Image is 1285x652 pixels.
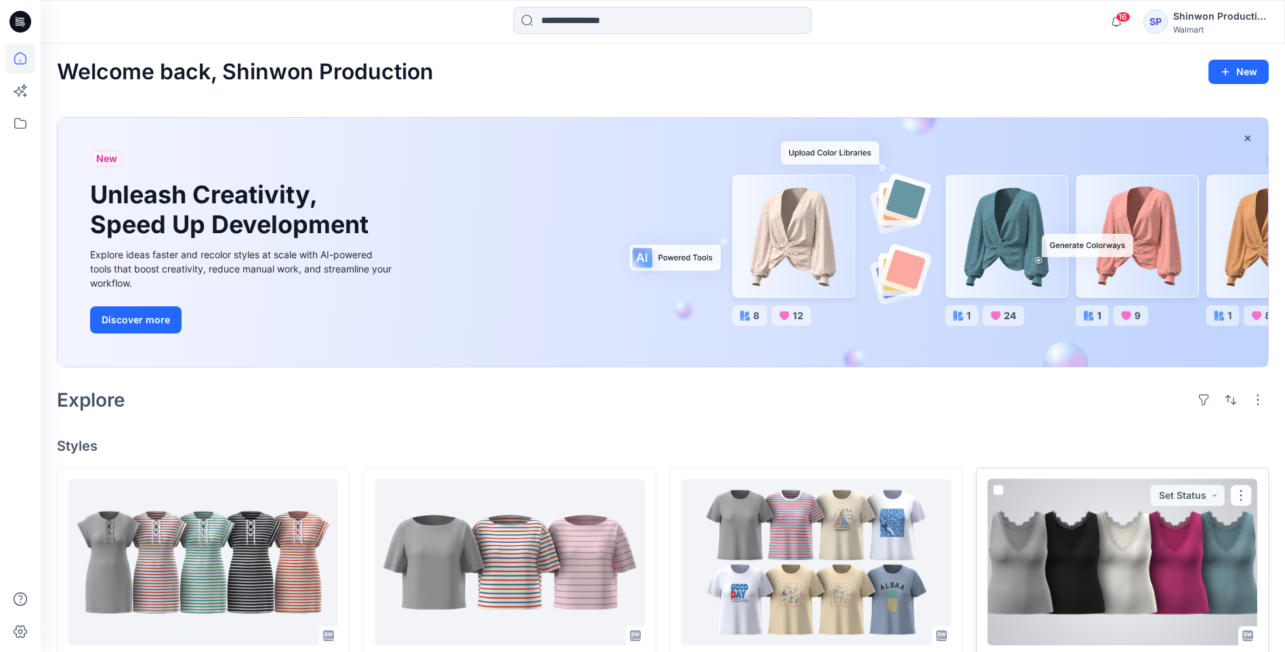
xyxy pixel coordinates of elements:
[90,306,182,333] button: Discover more
[1143,9,1168,34] div: SP
[96,150,117,167] span: New
[1173,24,1268,35] div: Walmart
[68,479,338,645] a: FASW009SM26_ADM_LACE UP MINI DRESS
[57,438,1269,454] h4: Styles
[1173,8,1268,24] div: Shinwon Production Shinwon Production
[375,479,644,645] a: FASW008SM26_ADM_SS BOAT NK TEE
[57,60,434,85] h2: Welcome back, Shinwon Production
[1116,12,1131,22] span: 16
[90,247,395,290] div: Explore ideas faster and recolor styles at scale with AI-powered tools that boost creativity, red...
[681,479,951,645] a: WKT00113_ADM_FA SS CROP BOX TEE
[90,180,375,239] h1: Unleash Creativity, Speed Up Development
[90,306,395,333] a: Discover more
[1208,60,1269,84] button: New
[57,389,125,411] h2: Explore
[988,479,1257,645] a: SCSW0008SM26_ADM_CTTN SPAN LACE TANK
